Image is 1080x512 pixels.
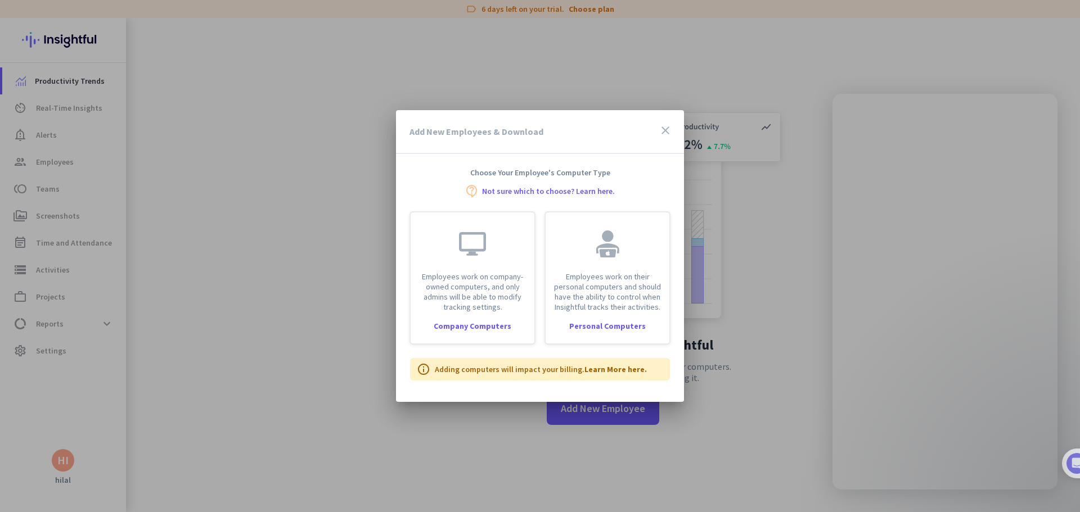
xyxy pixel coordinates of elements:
[396,167,684,178] h4: Choose Your Employee's Computer Type
[411,322,534,330] div: Company Computers
[465,184,479,198] i: contact_support
[409,127,543,136] h3: Add New Employees & Download
[584,364,647,374] a: Learn More here.
[417,363,430,376] i: info
[417,271,528,312] p: Employees work on company-owned computers, and only admins will be able to modify tracking settings.
[659,124,672,137] i: close
[832,94,1057,490] iframe: Intercom live chat
[552,271,663,312] p: Employees work on their personal computers and should have the ability to control when Insightful...
[546,322,669,330] div: Personal Computers
[435,364,647,375] p: Adding computers will impact your billing.
[482,187,615,195] a: Not sure which to choose? Learn here.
